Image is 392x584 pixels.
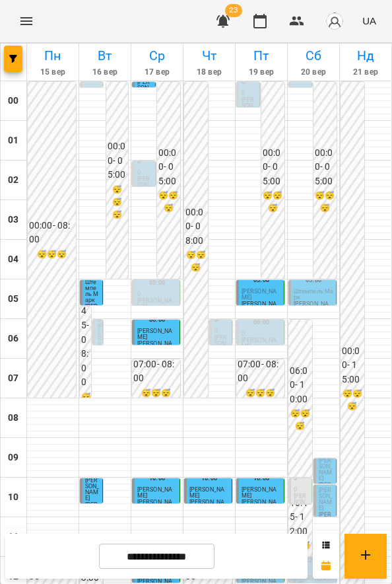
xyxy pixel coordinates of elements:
h6: 20 вер [290,66,337,79]
h6: 07:00 - 08:00 [133,357,179,386]
h6: Вт [81,46,129,66]
p: 0 [98,317,100,323]
h6: 00:00 - 08:00 [185,205,207,248]
span: [PERSON_NAME] [242,288,277,301]
button: Menu [11,5,42,37]
h6: 😴😴😴 [315,190,336,215]
p: 0 [137,170,152,176]
p: 0 [242,91,257,96]
span: [PERSON_NAME] [85,477,99,501]
p: [PERSON_NAME] [242,499,281,511]
h6: 😴😴😴 [29,248,75,261]
p: 0 [294,487,309,493]
span: [PERSON_NAME] [319,457,333,482]
h6: 😴😴😴 [133,387,179,400]
h6: 03 [8,213,18,227]
h6: 00:00 - 08:00 [29,219,75,247]
h6: 10:45 - 12:00 [290,496,311,539]
label: 10:00 [201,474,217,483]
h6: 😴😴😴 [342,388,363,413]
h6: 10 [8,490,18,505]
span: [PERSON_NAME] [137,328,172,340]
h6: Пт [238,46,285,66]
p: 0 [137,291,177,297]
h6: 00:00 - 05:00 [315,146,336,189]
h6: 16 вер [81,66,129,79]
h6: 09 [8,451,18,465]
h6: 😴😴😴 [263,190,284,215]
h6: 19 вер [238,66,285,79]
h6: Пн [29,46,77,66]
label: 05:00 [306,275,321,285]
h6: 😴😴😴 [238,387,283,400]
h6: 00:00 - 05:00 [158,146,180,189]
h6: 21 вер [342,66,389,79]
p: [PERSON_NAME] [319,512,334,536]
p: [PERSON_NAME] [98,324,103,389]
p: [PERSON_NAME] [294,301,333,313]
p: 0 [214,328,230,334]
label: 06:00 [149,315,165,324]
h6: 😴😴😴 [290,408,311,433]
h6: 02 [8,173,18,188]
h6: 😴😴😴 [185,249,207,274]
h6: 06 [8,332,18,346]
p: [PERSON_NAME] [319,482,334,506]
h6: 08 [8,411,18,425]
h6: 18 вер [185,66,233,79]
h6: 😴😴😴 [81,391,90,428]
span: 23 [225,4,242,17]
h6: 00:00 - 05:00 [108,139,127,182]
h6: 05:45 - 08:00 [81,275,90,390]
h6: 17 вер [133,66,181,79]
label: 10:00 [253,474,269,483]
h6: 05 [8,292,18,307]
span: [PERSON_NAME] [319,487,333,511]
p: [PERSON_NAME] [85,304,100,328]
p: [PERSON_NAME] [137,499,177,511]
p: [PERSON_NAME] [242,97,257,121]
span: [PERSON_NAME] [189,486,224,499]
label: 06:00 [253,318,269,327]
p: 0 [242,331,281,337]
h6: 00 [8,94,18,108]
h6: 04 [8,252,18,267]
p: [PERSON_NAME] [137,176,152,200]
h6: 01 [8,133,18,148]
button: UA [357,9,381,33]
span: Штемпель Марк [85,279,98,303]
p: [PERSON_NAME] [137,341,177,353]
img: avatar_s.png [325,12,344,30]
label: 10:00 [149,474,165,483]
p: [PERSON_NAME] [214,335,230,359]
h6: 07:00 - 08:00 [238,357,283,386]
p: [PERSON_NAME] [242,338,281,349]
h6: Чт [185,46,233,66]
label: 05:00 [149,278,165,287]
h6: 06:00 - 10:00 [290,364,311,407]
span: Штемпель Марк [294,288,333,301]
span: [PERSON_NAME] [137,486,172,499]
h6: 00:00 - 05:00 [263,146,284,189]
p: [PERSON_NAME] [294,493,309,517]
h6: 15 вер [29,66,77,79]
h6: 😴😴😴 [158,190,180,215]
h6: 07 [8,371,18,386]
p: [PERSON_NAME] [242,301,281,313]
h6: Ср [133,46,181,66]
span: UA [362,14,376,28]
p: [PERSON_NAME] [189,499,229,511]
h6: 😴😴😴 [108,184,127,221]
span: [PERSON_NAME] [242,486,277,499]
h6: Нд [342,46,389,66]
p: [PERSON_NAME] [137,298,177,310]
p: [PERSON_NAME] [85,502,100,526]
label: 05:00 [253,275,269,285]
h6: Сб [290,46,337,66]
h6: 00:00 - 15:00 [342,344,363,387]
